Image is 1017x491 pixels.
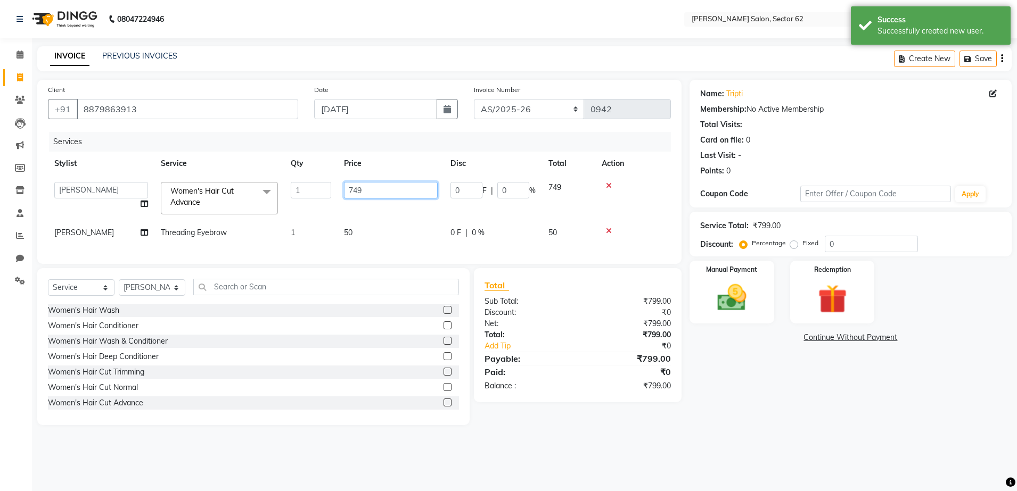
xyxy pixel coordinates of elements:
th: Service [154,152,284,176]
img: logo [27,4,100,34]
div: Services [49,132,679,152]
div: Women's Hair Wash & Conditioner [48,336,168,347]
div: 0 [726,165,731,177]
div: Card on file: [700,135,744,146]
div: ₹799.00 [578,352,679,365]
div: Women's Hair Wash [48,305,119,316]
th: Action [595,152,671,176]
label: Percentage [752,238,786,248]
div: Last Visit: [700,150,736,161]
div: ₹799.00 [578,329,679,340]
div: ₹799.00 [753,220,781,231]
div: 0 [746,135,750,146]
span: Threading Eyebrow [161,228,227,237]
div: Coupon Code [700,188,800,199]
img: _gift.svg [809,281,856,317]
div: ₹0 [578,365,679,378]
label: Invoice Number [474,85,520,95]
label: Redemption [814,265,851,274]
div: Payable: [477,352,578,365]
span: 50 [548,228,557,237]
img: _cash.svg [708,281,756,314]
div: Points: [700,165,724,177]
div: Net: [477,318,578,329]
input: Search by Name/Mobile/Email/Code [77,99,298,119]
div: ₹799.00 [578,296,679,307]
span: 0 F [450,227,461,238]
div: - [738,150,741,161]
div: Discount: [700,239,733,250]
div: Women's Hair Conditioner [48,320,138,331]
span: Women's Hair Cut Advance [170,186,234,207]
a: PREVIOUS INVOICES [102,51,177,61]
span: 50 [344,228,352,237]
th: Qty [284,152,338,176]
a: INVOICE [50,47,89,66]
a: Tripti [726,88,743,99]
span: % [529,185,536,196]
button: Create New [894,51,955,67]
a: Continue Without Payment [692,332,1010,343]
input: Search or Scan [193,279,459,295]
div: ₹799.00 [578,318,679,329]
div: Women's Hair Cut Normal [48,382,138,393]
th: Disc [444,152,542,176]
span: | [465,227,468,238]
span: [PERSON_NAME] [54,228,114,237]
div: Total Visits: [700,119,742,130]
div: Sub Total: [477,296,578,307]
a: Add Tip [477,340,595,352]
button: +91 [48,99,78,119]
div: No Active Membership [700,104,1001,115]
span: 0 % [472,227,485,238]
b: 08047224946 [117,4,164,34]
div: Service Total: [700,220,749,231]
label: Date [314,85,329,95]
th: Price [338,152,444,176]
div: Paid: [477,365,578,378]
th: Stylist [48,152,154,176]
span: 1 [291,228,295,237]
div: ₹0 [578,307,679,318]
div: Membership: [700,104,747,115]
label: Manual Payment [706,265,757,274]
span: 749 [548,182,561,192]
div: Total: [477,329,578,340]
span: | [491,185,493,196]
div: Women's Hair Cut Trimming [48,367,144,378]
div: Women's Hair Deep Conditioner [48,351,159,362]
div: ₹799.00 [578,380,679,392]
div: Discount: [477,307,578,318]
label: Fixed [802,238,818,248]
div: ₹0 [595,340,679,352]
input: Enter Offer / Coupon Code [800,186,950,202]
th: Total [542,152,595,176]
span: F [482,185,487,196]
div: Women's Hair Cut Advance [48,397,143,409]
div: Balance : [477,380,578,392]
label: Client [48,85,65,95]
a: x [200,197,205,207]
div: Name: [700,88,724,99]
span: Total [485,280,509,291]
button: Save [959,51,997,67]
div: Success [877,14,1003,26]
div: Successfully created new user. [877,26,1003,37]
button: Apply [955,186,986,202]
